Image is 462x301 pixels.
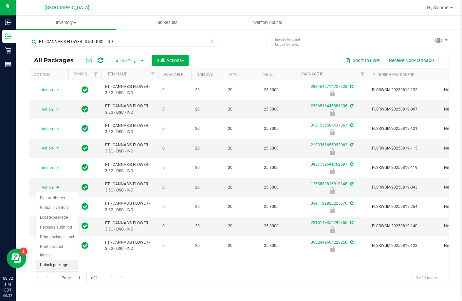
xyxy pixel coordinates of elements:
span: Sync from Compliance System [349,143,353,147]
span: Action [36,183,53,192]
a: 2386516446881336 [311,104,347,108]
span: Action [36,163,53,172]
span: Inventory [16,20,116,26]
span: In Sync [82,85,88,94]
span: 25.8000 [261,85,282,95]
span: FLSRWGM-20250819-121 [372,126,436,132]
span: In Sync [82,221,88,231]
span: Sync from Compliance System [349,182,353,186]
span: FT - CANNABIS FLOWER - 3.5G - DSC - IND [105,142,155,154]
span: Action [36,85,53,94]
span: 20 [195,165,220,171]
iframe: Resource center [7,249,26,268]
a: 1268883816919148 [311,182,347,186]
span: FT - CANNABIS FLOWER - 3.5G - DSC - IND [105,239,155,252]
span: 25.8000 [261,124,282,133]
span: 0 [162,223,187,229]
span: Action [36,124,53,133]
span: Clear [210,37,214,45]
span: 25.8000 [261,105,282,114]
p: 08:32 PM EDT [3,275,13,293]
a: Filter [357,69,368,80]
span: FT - CANNABIS FLOWER - 3.5G - DSC - IND [105,103,155,115]
span: Bulk Actions [157,58,184,63]
inline-svg: Inbound [5,19,11,26]
li: Package audit log [36,223,78,232]
a: Item Name [106,72,127,76]
a: 0151551567437861 [311,123,347,128]
span: 20 [228,184,253,191]
span: In Sync [82,163,88,172]
span: 20 [195,126,220,132]
a: Lab Results [116,16,217,30]
inline-svg: Inventory [5,33,11,40]
a: Package ID [301,72,323,76]
span: 0 [162,165,187,171]
span: 20 [195,204,220,210]
span: 25.8000 [261,183,282,192]
div: Newly Received [295,109,369,116]
a: Available [164,72,183,77]
span: 25.8000 [261,144,282,153]
span: FLSRWGM-20250819-132 [372,87,436,93]
span: Include items not tagged for facility [275,37,308,47]
span: 20 [228,106,253,112]
a: THC% [262,72,273,77]
a: 3934649714227238 [311,84,347,89]
span: Hi, Salome! [427,5,450,10]
span: FLSRWGM-20250819-140 [372,223,436,229]
span: FT - CANNABIS FLOWER - 3.5G - DSC - IND [105,220,155,232]
span: 20 [195,106,220,112]
span: FLSRWGM-20250819-067 [372,106,436,112]
span: 0 [162,243,187,249]
span: 0 [162,184,187,191]
p: 09/27 [3,293,13,298]
a: Inventory Counts [216,16,317,30]
span: Action [36,105,53,114]
span: In Sync [82,105,88,114]
a: Sync Status [74,72,99,76]
iframe: Resource center unread badge [19,248,27,255]
span: FT - CANNABIS FLOWER - 3.5G - DSC - IND [105,123,155,135]
div: Newly Received [295,246,369,252]
span: In Sync [82,241,88,250]
span: Sync from Compliance System [349,201,353,206]
input: 1 [75,273,87,283]
span: FT - CANNABIS FLOWER - 3.5G - DSC - IND [105,84,155,96]
span: 25.8000 [261,202,282,211]
span: FLSRWGM-20250819-043 [372,184,436,191]
span: 1 - 9 of 9 items [405,273,442,283]
span: 25.8000 [261,241,282,251]
button: Export to Excel [341,55,385,66]
span: 20 [195,145,220,151]
span: select [54,144,62,153]
span: 20 [228,243,253,249]
span: 20 [228,126,253,132]
div: Newly Received [295,207,369,213]
span: 20 [228,223,253,229]
span: Lab Results [147,20,186,26]
span: In Sync [82,202,88,211]
div: Newly Received [295,168,369,174]
div: Actions [34,72,66,77]
div: Newly Received [295,148,369,155]
span: select [54,124,62,133]
div: Newly Received [295,90,369,96]
span: 0 [162,106,187,112]
span: Inventory Counts [243,20,291,26]
a: Filter [148,69,158,80]
span: 25.8000 [261,221,282,231]
a: 0457759641762597 [311,162,347,167]
span: 0 [162,87,187,93]
a: Qty [229,72,236,77]
inline-svg: Reports [5,61,11,68]
span: select [54,105,62,114]
div: Newly Received [295,187,369,194]
div: Newly Received [295,129,369,135]
span: select [54,163,62,172]
span: Page of 1 [56,273,103,283]
span: 20 [228,204,253,210]
a: 2216143354292350 [311,220,347,225]
span: Sync from Compliance System [349,84,353,89]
